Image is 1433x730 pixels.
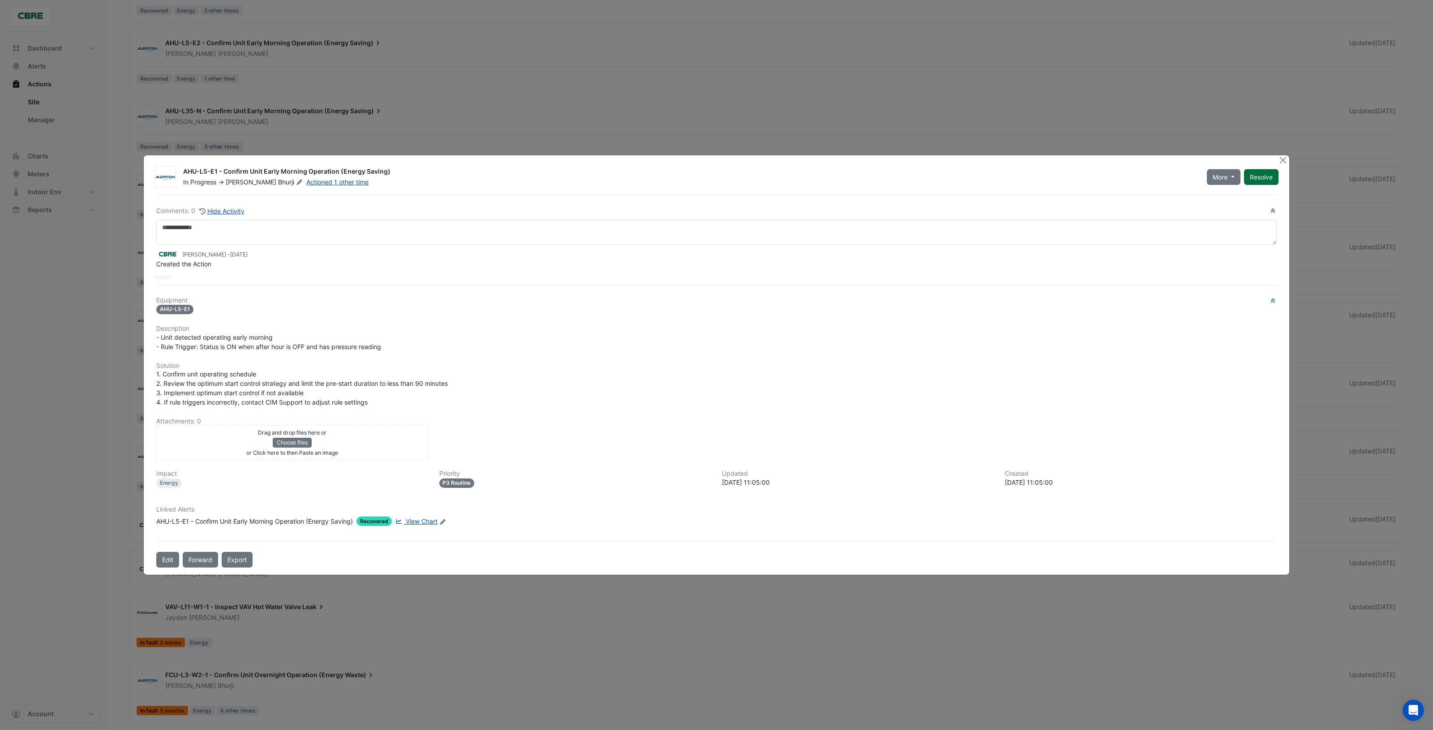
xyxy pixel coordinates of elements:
[1207,169,1240,185] button: More
[1244,169,1279,185] button: Resolve
[273,438,312,448] button: Choose files
[406,517,438,525] span: View Chart
[1005,478,1277,487] div: [DATE] 11:05:00
[1005,470,1277,478] h6: Created
[722,470,994,478] h6: Updated
[439,478,475,488] div: P3 Routine
[306,178,369,186] a: Actioned 1 other time
[439,518,446,525] fa-icon: Edit Linked Alerts
[222,552,253,568] a: Export
[1213,172,1227,182] span: More
[1278,155,1287,165] button: Close
[156,470,429,478] h6: Impact
[722,478,994,487] div: [DATE] 11:05:00
[156,552,179,568] button: Edit
[155,173,176,182] img: Alerton
[156,478,182,488] div: Energy
[183,178,216,186] span: In Progress
[218,178,224,186] span: ->
[394,517,438,526] a: View Chart
[183,167,1196,178] div: AHU-L5-E1 - Confirm Unit Early Morning Operation (Energy Saving)
[246,449,338,456] small: or Click here to then Paste an image
[1403,700,1424,721] iframe: Intercom live chat
[156,260,211,268] span: Created the Action
[182,251,248,259] small: [PERSON_NAME] -
[156,305,193,314] span: AHU-L5-E1
[258,429,326,436] small: Drag and drop files here or
[156,418,1277,425] h6: Attachments: 0
[156,333,381,350] span: - Unit detected operating early morning - Rule Trigger: Status is ON when after hour is OFF and h...
[156,206,245,216] div: Comments: 0
[156,517,353,526] div: AHU-L5-E1 - Confirm Unit Early Morning Operation (Energy Saving)
[439,470,712,478] h6: Priority
[226,178,276,186] span: [PERSON_NAME]
[156,370,448,406] span: 1. Confirm unit operating schedule 2. Review the optimum start control strategy and limit the pre...
[278,178,305,187] span: Bhurji
[356,517,392,526] span: Recovered
[156,325,1277,333] h6: Description
[230,251,248,258] span: 2025-07-21 11:05:00
[156,297,1277,304] h6: Equipment
[156,506,1277,513] h6: Linked Alerts
[199,206,245,216] button: Hide Activity
[183,552,218,568] button: Forward
[156,362,1277,370] h6: Solution
[156,249,179,259] img: CBRE Charter Hall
